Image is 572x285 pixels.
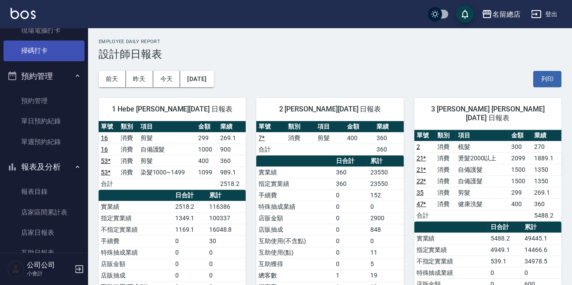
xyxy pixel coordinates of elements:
[267,105,393,114] span: 2 [PERSON_NAME][DATE] 日報表
[533,71,561,87] button: 列印
[414,210,435,221] td: 合計
[509,152,532,164] td: 2099
[334,201,368,212] td: 0
[99,71,126,87] button: 前天
[4,111,85,131] a: 單日預約紀錄
[334,212,368,224] td: 0
[334,189,368,201] td: 0
[173,212,207,224] td: 1349.1
[180,71,214,87] button: [DATE]
[4,132,85,152] a: 單週預約紀錄
[456,164,509,175] td: 自備護髮
[286,121,315,133] th: 類別
[522,244,561,255] td: 14466.6
[196,167,218,178] td: 1099
[532,141,561,152] td: 270
[532,198,561,210] td: 360
[488,233,522,244] td: 5488.2
[414,255,489,267] td: 不指定實業績
[99,39,561,44] h2: Employee Daily Report
[207,258,246,270] td: 0
[334,270,368,281] td: 1
[509,141,532,152] td: 300
[478,5,524,23] button: 名留總店
[101,146,108,153] a: 16
[488,267,522,278] td: 0
[435,187,456,198] td: 消費
[345,132,374,144] td: 400
[368,212,403,224] td: 2900
[414,233,489,244] td: 實業績
[196,132,218,144] td: 299
[173,201,207,212] td: 2518.2
[528,6,561,22] button: 登出
[417,189,424,196] a: 35
[173,235,207,247] td: 0
[334,178,368,189] td: 360
[368,270,403,281] td: 19
[368,189,403,201] td: 152
[256,258,334,270] td: 互助獲得
[522,233,561,244] td: 49445.1
[374,121,404,133] th: 業績
[4,222,85,243] a: 店家日報表
[315,132,345,144] td: 剪髮
[532,130,561,141] th: 業績
[4,243,85,263] a: 互助日報表
[456,141,509,152] td: 梳髮
[101,134,108,141] a: 16
[173,190,207,201] th: 日合計
[368,201,403,212] td: 0
[256,121,286,133] th: 單號
[218,167,246,178] td: 989.1
[414,244,489,255] td: 指定實業績
[99,121,246,190] table: a dense table
[207,270,246,281] td: 0
[256,224,334,235] td: 店販抽成
[492,9,520,20] div: 名留總店
[334,258,368,270] td: 0
[435,130,456,141] th: 類別
[4,202,85,222] a: 店家區間累計表
[218,121,246,133] th: 業績
[138,167,196,178] td: 染髮1000~1499
[256,144,286,155] td: 合計
[368,178,403,189] td: 23550
[509,164,532,175] td: 1500
[138,144,196,155] td: 自備護髮
[256,189,334,201] td: 手續費
[27,261,72,270] h5: 公司公司
[532,175,561,187] td: 1350
[173,224,207,235] td: 1169.1
[334,247,368,258] td: 0
[414,267,489,278] td: 特殊抽成業績
[118,144,138,155] td: 消費
[456,5,474,23] button: save
[207,235,246,247] td: 30
[345,121,374,133] th: 金額
[532,187,561,198] td: 269.1
[488,255,522,267] td: 539.1
[4,65,85,88] button: 預約管理
[256,247,334,258] td: 互助使用(點)
[414,130,561,222] table: a dense table
[7,260,25,278] img: Person
[256,201,334,212] td: 特殊抽成業績
[374,144,404,155] td: 360
[126,71,153,87] button: 昨天
[256,270,334,281] td: 總客數
[368,224,403,235] td: 848
[4,41,85,61] a: 掃碼打卡
[488,244,522,255] td: 4949.1
[456,130,509,141] th: 項目
[509,198,532,210] td: 400
[99,201,173,212] td: 實業績
[456,187,509,198] td: 剪髮
[4,155,85,178] button: 報表及分析
[256,178,334,189] td: 指定實業績
[368,247,403,258] td: 11
[218,155,246,167] td: 360
[99,121,118,133] th: 單號
[509,130,532,141] th: 金額
[196,155,218,167] td: 400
